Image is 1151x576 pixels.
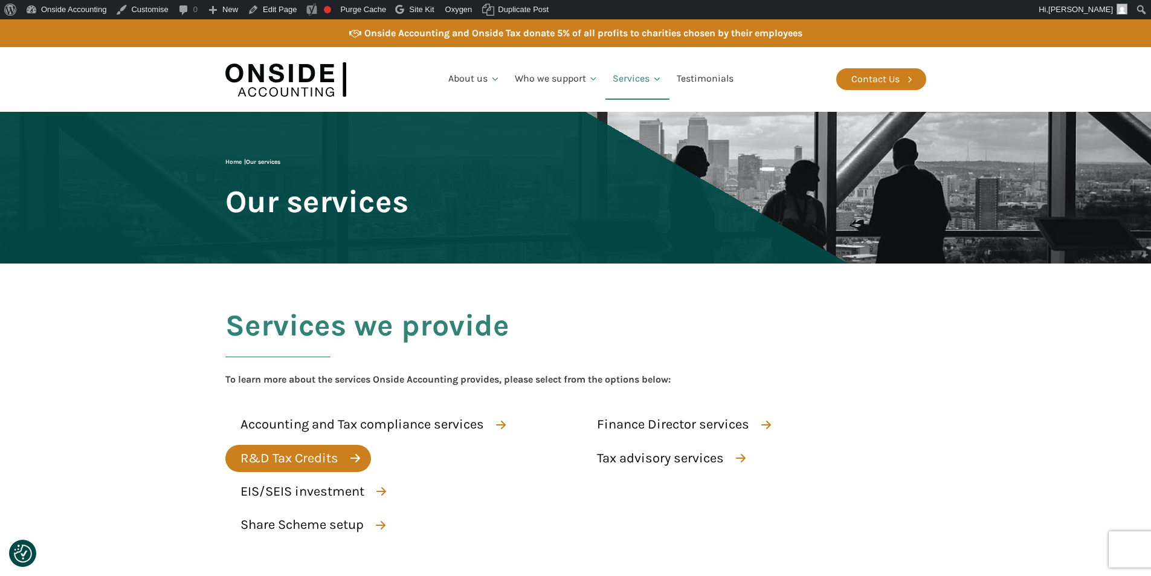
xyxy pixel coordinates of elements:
div: Finance Director services [597,414,749,435]
a: Share Scheme setup [225,511,396,539]
span: Our services [225,185,408,218]
div: EIS/SEIS investment [240,481,364,502]
span: Our services [246,158,280,166]
a: Services [605,59,669,100]
button: Consent Preferences [14,545,32,563]
a: Home [225,158,242,166]
a: R&D Tax Credits [225,445,371,472]
a: EIS/SEIS investment [225,478,397,505]
a: Tax advisory services [582,445,756,472]
a: Who we support [508,59,606,100]
span: Site Kit [409,5,434,14]
img: Onside Accounting [225,56,346,103]
a: Accounting and Tax compliance services [225,411,517,438]
div: R&D Tax Credits [240,448,338,469]
a: Finance Director services [582,411,782,438]
span: | [225,158,280,166]
div: Focus keyphrase not set [324,6,331,13]
a: Testimonials [669,59,741,100]
h2: Services we provide [225,309,509,372]
div: Accounting and Tax compliance services [240,414,484,435]
img: Revisit consent button [14,545,32,563]
a: Contact Us [836,68,926,90]
span: [PERSON_NAME] [1048,5,1113,14]
div: To learn more about the services Onside Accounting provides, please select from the options below: [225,372,671,387]
div: Tax advisory services [597,448,724,469]
div: Onside Accounting and Onside Tax donate 5% of all profits to charities chosen by their employees [364,25,802,41]
div: Share Scheme setup [240,514,364,536]
a: About us [441,59,508,100]
div: Contact Us [851,71,900,87]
